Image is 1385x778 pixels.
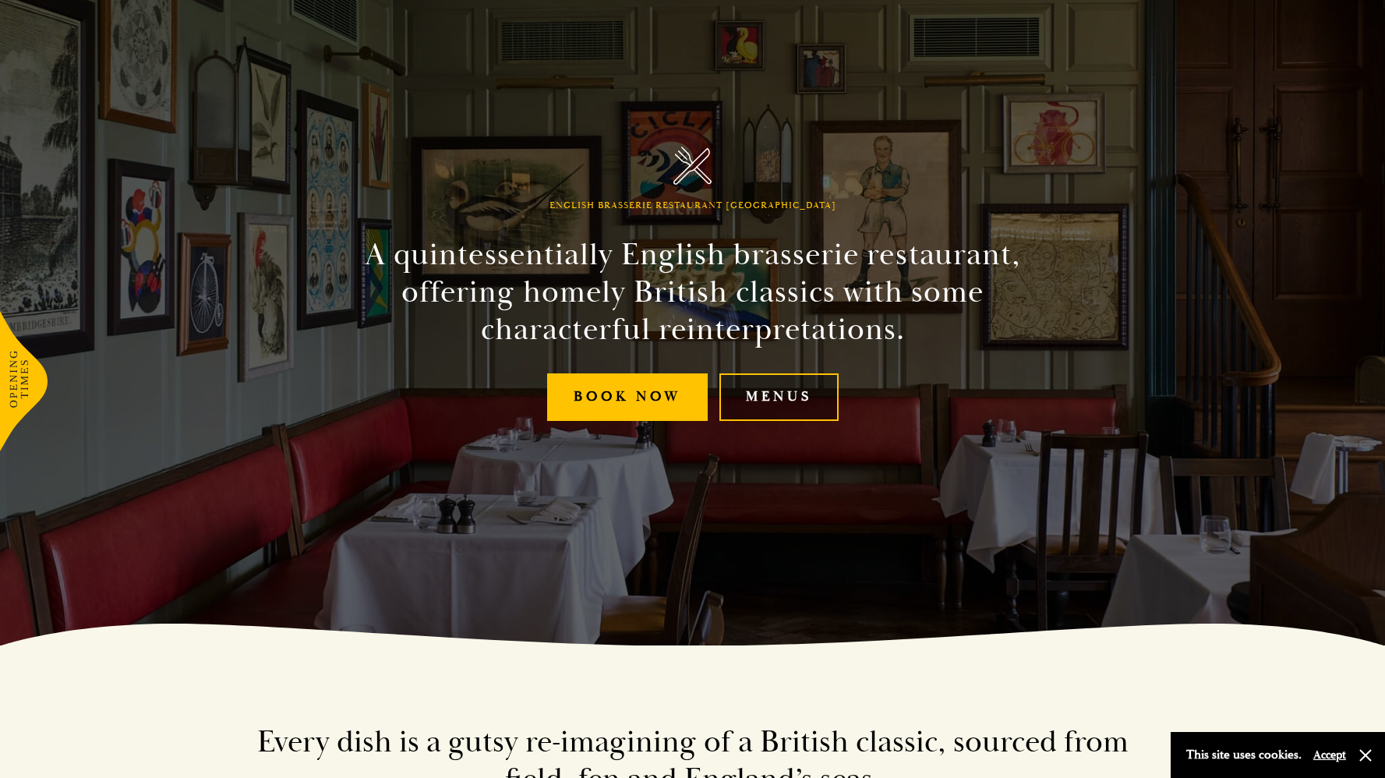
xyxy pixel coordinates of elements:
button: Accept [1313,748,1346,762]
h1: English Brasserie Restaurant [GEOGRAPHIC_DATA] [549,200,836,211]
p: This site uses cookies. [1186,744,1302,766]
h2: A quintessentially English brasserie restaurant, offering homely British classics with some chara... [337,236,1048,348]
a: Menus [719,373,839,421]
a: Book Now [547,373,708,421]
img: Parker's Tavern Brasserie Cambridge [673,147,712,185]
button: Close and accept [1358,748,1373,763]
